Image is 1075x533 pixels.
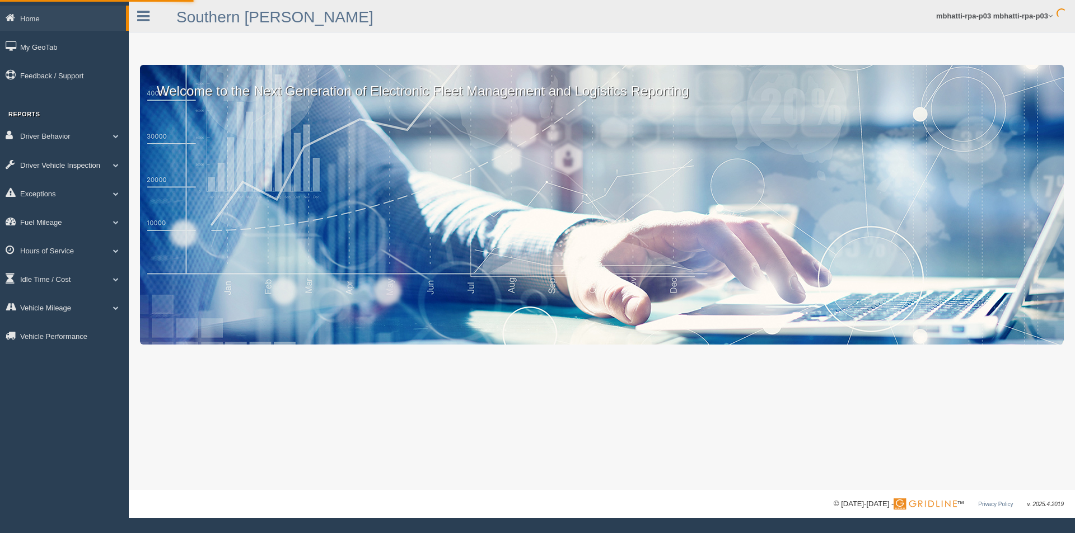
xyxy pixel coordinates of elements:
a: Privacy Policy [978,501,1013,507]
p: Welcome to the Next Generation of Electronic Fleet Management and Logistics Reporting [140,65,1064,101]
span: v. 2025.4.2019 [1027,501,1064,507]
div: © [DATE]-[DATE] - ™ [834,498,1064,510]
a: Southern [PERSON_NAME] [176,8,373,26]
img: Gridline [894,498,957,510]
